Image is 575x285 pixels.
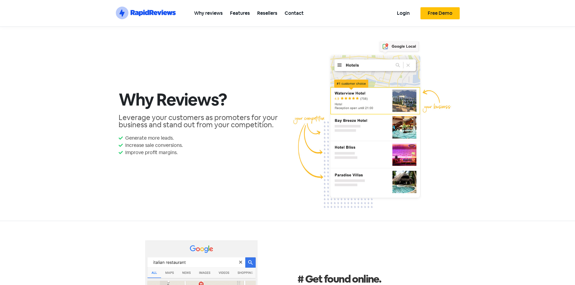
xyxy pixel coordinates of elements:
[420,7,460,19] a: Free Demo
[190,6,226,20] a: Why reviews
[226,6,254,20] a: Features
[281,6,307,20] a: Contact
[119,91,285,108] h2: Why Reviews?
[254,6,281,20] a: Resellers
[428,11,452,16] span: Free Demo
[124,135,174,142] span: Generate more leads.
[124,149,178,156] span: Improve profit margins.
[393,6,413,20] a: Login
[119,114,285,128] h2: Leverage your customers as promoters for your business and stand out from your competition.
[124,142,183,149] span: Increase sale conversions.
